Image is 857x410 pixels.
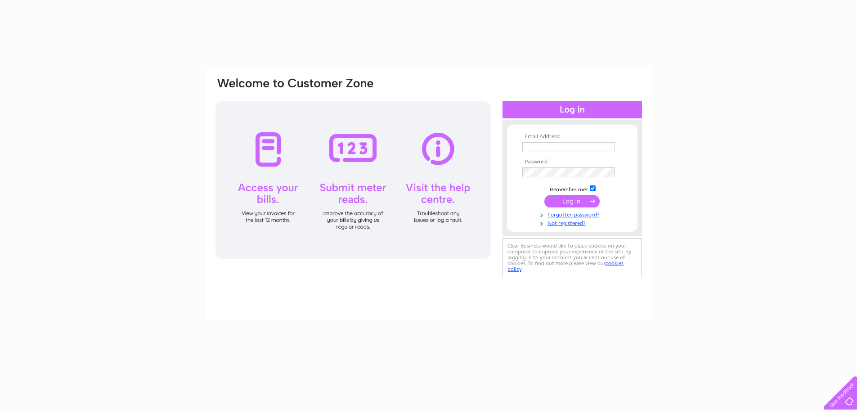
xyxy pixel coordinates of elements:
div: Clear Business would like to place cookies on your computer to improve your experience of the sit... [503,238,642,277]
th: Password: [520,159,624,165]
a: cookies policy [507,260,624,272]
th: Email Address: [520,134,624,140]
a: Forgotten password? [522,210,624,218]
a: Not registered? [522,218,624,227]
td: Remember me? [520,184,624,193]
input: Submit [544,195,600,207]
